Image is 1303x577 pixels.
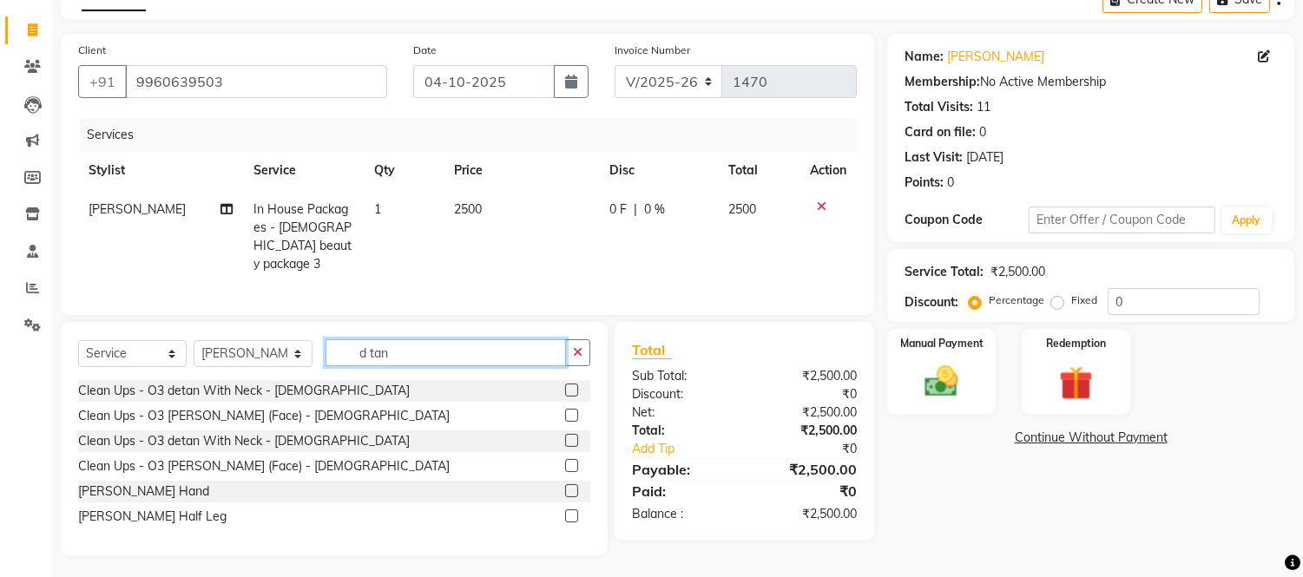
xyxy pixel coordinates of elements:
span: 0 % [644,200,665,219]
span: 2500 [729,201,757,217]
label: Date [413,43,437,58]
div: ₹2,500.00 [745,459,871,480]
a: Add Tip [619,440,766,458]
div: Clean Ups - O3 detan With Neck - [DEMOGRAPHIC_DATA] [78,432,410,450]
div: [DATE] [966,148,1004,167]
span: In House Packages - [DEMOGRAPHIC_DATA] beauty package 3 [254,201,352,272]
div: ₹2,500.00 [745,505,871,523]
span: 2500 [454,201,482,217]
th: Stylist [78,151,244,190]
div: Clean Ups - O3 detan With Neck - [DEMOGRAPHIC_DATA] [78,382,410,400]
div: Services [80,119,870,151]
span: | [634,200,637,219]
input: Enter Offer / Coupon Code [1029,207,1214,233]
div: ₹0 [766,440,871,458]
div: ₹2,500.00 [745,422,871,440]
span: [PERSON_NAME] [89,201,186,217]
div: Discount: [619,385,745,403]
div: Name: [905,48,944,66]
div: [PERSON_NAME] Half Leg [78,508,227,526]
div: 11 [977,98,990,116]
span: 0 F [609,200,627,219]
div: Coupon Code [905,211,1029,229]
div: Clean Ups - O3 [PERSON_NAME] (Face) - [DEMOGRAPHIC_DATA] [78,457,450,475]
input: Search or Scan [326,339,566,366]
label: Percentage [989,292,1044,308]
div: Membership: [905,73,980,91]
div: Total Visits: [905,98,973,116]
div: No Active Membership [905,73,1277,91]
a: Continue Without Payment [891,429,1291,447]
th: Disc [599,151,718,190]
div: Payable: [619,459,745,480]
div: ₹2,500.00 [745,403,871,422]
th: Qty [364,151,444,190]
th: Total [719,151,800,190]
label: Invoice Number [615,43,690,58]
th: Action [800,151,857,190]
div: Balance : [619,505,745,523]
div: ₹0 [745,385,871,403]
th: Service [244,151,365,190]
div: [PERSON_NAME] Hand [78,482,209,501]
label: Redemption [1046,336,1106,351]
div: Service Total: [905,263,984,281]
div: Net: [619,403,745,422]
a: [PERSON_NAME] [947,48,1044,66]
div: ₹2,500.00 [745,367,871,385]
label: Fixed [1071,292,1097,308]
th: Price [444,151,599,190]
button: Apply [1222,207,1272,233]
span: Total [632,341,672,359]
div: Clean Ups - O3 [PERSON_NAME] (Face) - [DEMOGRAPHIC_DATA] [78,407,450,425]
div: Paid: [619,481,745,502]
input: Search by Name/Mobile/Email/Code [125,65,387,98]
span: 1 [374,201,381,217]
button: +91 [78,65,127,98]
div: Total: [619,422,745,440]
div: ₹0 [745,481,871,502]
img: _cash.svg [914,362,969,401]
div: Last Visit: [905,148,963,167]
div: Discount: [905,293,958,311]
div: 0 [947,174,954,192]
div: Card on file: [905,123,976,141]
label: Manual Payment [900,336,984,351]
div: Sub Total: [619,367,745,385]
label: Client [78,43,106,58]
div: Points: [905,174,944,192]
div: ₹2,500.00 [990,263,1045,281]
img: _gift.svg [1049,362,1103,404]
div: 0 [979,123,986,141]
